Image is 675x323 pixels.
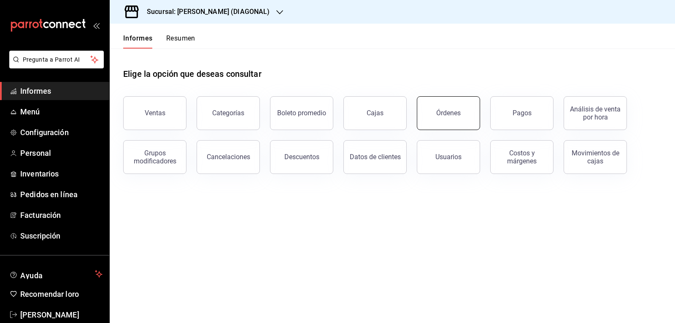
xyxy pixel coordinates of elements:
[197,96,260,130] button: Categorías
[417,140,480,174] button: Usuarios
[147,8,270,16] font: Sucursal: [PERSON_NAME] (DIAGONAL)
[284,153,319,161] font: Descuentos
[20,87,51,95] font: Informes
[490,140,553,174] button: Costos y márgenes
[93,22,100,29] button: abrir_cajón_menú
[270,140,333,174] button: Descuentos
[20,107,40,116] font: Menú
[572,149,619,165] font: Movimientos de cajas
[6,61,104,70] a: Pregunta a Parrot AI
[436,109,461,117] font: Órdenes
[343,140,407,174] button: Datos de clientes
[20,169,59,178] font: Inventarios
[20,271,43,280] font: Ayuda
[564,96,627,130] button: Análisis de venta por hora
[212,109,244,117] font: Categorías
[9,51,104,68] button: Pregunta a Parrot AI
[20,231,60,240] font: Suscripción
[20,211,61,220] font: Facturación
[277,109,326,117] font: Boleto promedio
[123,69,262,79] font: Elige la opción que deseas consultar
[123,140,186,174] button: Grupos modificadores
[123,34,153,42] font: Informes
[145,109,165,117] font: Ventas
[490,96,553,130] button: Pagos
[123,96,186,130] button: Ventas
[507,149,537,165] font: Costos y márgenes
[134,149,176,165] font: Grupos modificadores
[20,290,79,299] font: Recomendar loro
[435,153,462,161] font: Usuarios
[564,140,627,174] button: Movimientos de cajas
[197,140,260,174] button: Cancelaciones
[20,149,51,157] font: Personal
[20,310,79,319] font: [PERSON_NAME]
[270,96,333,130] button: Boleto promedio
[207,153,250,161] font: Cancelaciones
[350,153,401,161] font: Datos de clientes
[417,96,480,130] button: Órdenes
[367,109,384,117] font: Cajas
[23,56,80,63] font: Pregunta a Parrot AI
[343,96,407,130] a: Cajas
[570,105,621,121] font: Análisis de venta por hora
[513,109,532,117] font: Pagos
[20,128,69,137] font: Configuración
[123,34,195,49] div: pestañas de navegación
[20,190,78,199] font: Pedidos en línea
[166,34,195,42] font: Resumen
